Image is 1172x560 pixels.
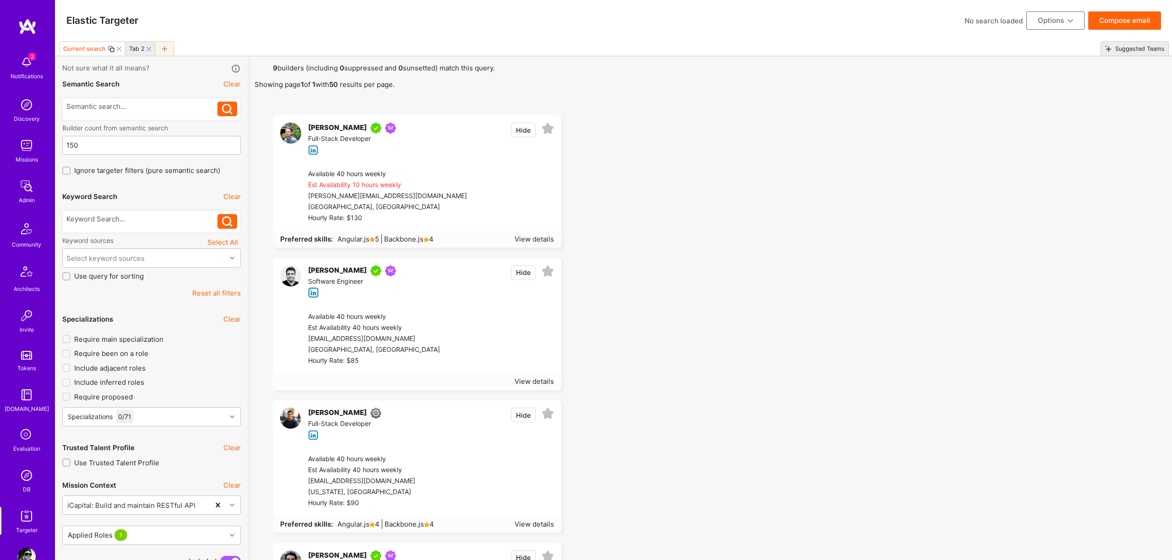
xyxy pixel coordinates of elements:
div: Specializations [68,412,113,421]
button: Compose email [1088,11,1161,30]
div: View details [515,519,554,529]
strong: 1 [301,80,304,89]
h3: Elastic Targeter [66,15,138,26]
i: icon Close [117,47,121,51]
div: Full-Stack Developer [308,419,385,430]
p: Showing page of with results per page. [255,80,1165,89]
span: Require been on a role [74,349,148,358]
img: bell [17,53,36,71]
span: 1 [114,529,127,541]
div: Hourly Rate: $90 [308,498,431,509]
img: Community [16,218,38,240]
div: Est Availability 10 hours weekly [308,180,467,191]
img: guide book [17,386,36,404]
div: Est Availability 40 hours weekly [308,323,440,334]
button: Hide [511,265,536,280]
strong: 0 [340,64,344,72]
img: User Avatar [280,123,301,144]
i: icon linkedIn [308,145,319,156]
div: Semantic Search [62,79,119,89]
div: Invite [20,325,34,334]
div: [PERSON_NAME] [308,123,367,134]
button: Clear [223,480,241,490]
i: icon linkedIn [308,287,319,298]
button: Hide [511,408,536,422]
button: Hide [511,123,536,137]
i: icon EmptyStar [542,265,554,278]
i: icon ArrowDownBlack [1068,18,1073,24]
img: User Avatar [280,408,301,429]
i: icon EmptyStar [542,408,554,420]
img: User Avatar [280,265,301,286]
div: Community [12,240,41,249]
strong: Preferred skills: [280,520,333,528]
span: 2 [28,53,36,60]
div: [DOMAIN_NAME] [5,404,49,414]
button: Reset all filters [192,288,241,298]
span: Angular.js 5 [335,234,379,244]
i: icon Chevron [230,256,234,260]
i: icon Star [369,237,375,242]
div: [GEOGRAPHIC_DATA], [GEOGRAPHIC_DATA] [308,345,440,355]
button: Clear [223,443,241,452]
div: Available 40 hours weekly [308,312,440,323]
div: Architects [14,284,40,294]
img: admin teamwork [17,177,36,195]
div: 0 / 71 [116,410,133,423]
strong: 50 [329,80,338,89]
div: Mission Context [62,480,116,490]
div: Select keyword sources [66,253,145,263]
div: Evaluation [13,444,40,453]
a: User Avatar [280,265,301,298]
div: Specializations [62,314,113,324]
strong: Preferred skills: [280,235,333,243]
span: Include adjacent roles [74,363,146,373]
i: icon Search [222,104,233,114]
i: icon Info [231,64,241,74]
div: Applied Roles [65,528,131,542]
span: Include inferred roles [74,377,144,387]
img: teamwork [17,136,36,155]
div: iCapital: Build and maintain RESTful API [67,500,195,510]
div: [US_STATE], [GEOGRAPHIC_DATA] [308,487,431,498]
div: DB [23,485,31,494]
label: Keyword sources [62,236,114,245]
div: [PERSON_NAME][EMAIL_ADDRESS][DOMAIN_NAME] [308,191,467,202]
a: User Avatar [280,408,301,440]
i: icon Plus [162,46,167,51]
div: [EMAIL_ADDRESS][DOMAIN_NAME] [308,476,431,487]
span: Require main specialization [74,334,163,344]
strong: 1 [312,80,315,89]
img: logo [18,18,37,35]
span: Use query for sorting [74,271,144,281]
div: Est Availability 40 hours weekly [308,465,431,476]
div: [PERSON_NAME] [308,408,367,419]
span: Ignore targeter filters (pure semantic search) [74,166,220,175]
button: Options [1026,11,1085,30]
img: Invite [17,307,36,325]
i: icon Chevron [230,503,234,507]
img: Admin Search [17,466,36,485]
div: Missions [16,155,38,164]
span: Require proposed [74,392,133,402]
i: icon Star [423,237,429,242]
div: Hourly Rate: $85 [308,355,440,366]
div: Software Engineer [308,276,400,287]
div: Hourly Rate: $130 [308,213,467,224]
div: Notifications [11,71,43,81]
img: A.Teamer in Residence [370,265,381,276]
i: icon SelectionTeam [18,426,35,444]
div: Discovery [14,114,40,124]
i: icon Search [222,216,233,227]
i: icon linkedIn [308,430,319,441]
i: icon Chevron [230,533,234,538]
i: icon Close [146,47,151,51]
strong: 9 [273,64,277,72]
button: Clear [223,79,241,89]
div: View details [515,234,554,244]
div: Trusted Talent Profile [62,443,135,452]
div: Keyword Search [62,192,117,201]
span: Backbone.js 4 [381,234,434,244]
a: User Avatar [280,123,301,155]
label: Builder count from semantic search [62,124,241,132]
